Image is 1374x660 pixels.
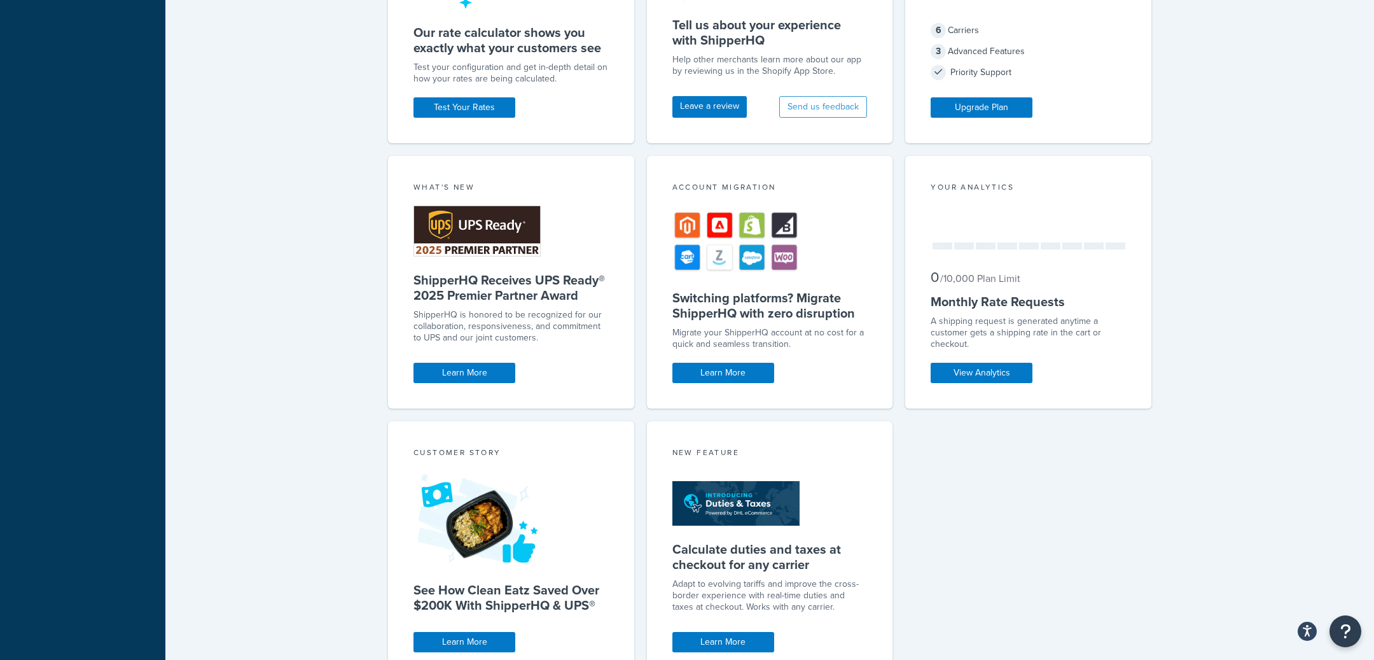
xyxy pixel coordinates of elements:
[931,22,1126,39] div: Carriers
[931,363,1032,383] a: View Analytics
[413,62,609,85] div: Test your configuration and get in-depth detail on how your rates are being calculated.
[672,17,868,48] h5: Tell us about your experience with ShipperHQ
[779,96,867,118] button: Send us feedback
[672,54,868,77] p: Help other merchants learn more about our app by reviewing us in the Shopify App Store.
[672,327,868,350] div: Migrate your ShipperHQ account at no cost for a quick and seamless transition.
[1329,615,1361,647] button: Open Resource Center
[940,271,1020,286] small: / 10,000 Plan Limit
[413,447,609,461] div: Customer Story
[672,632,774,652] a: Learn More
[931,267,939,288] span: 0
[672,542,868,572] h5: Calculate duties and taxes at checkout for any carrier
[931,64,1126,81] div: Priority Support
[413,97,515,118] a: Test Your Rates
[672,181,868,196] div: Account Migration
[672,447,868,461] div: New Feature
[931,294,1126,309] h5: Monthly Rate Requests
[931,23,946,38] span: 6
[413,272,609,303] h5: ShipperHQ Receives UPS Ready® 2025 Premier Partner Award
[931,43,1126,60] div: Advanced Features
[931,316,1126,350] div: A shipping request is generated anytime a customer gets a shipping rate in the cart or checkout.
[672,579,868,613] p: Adapt to evolving tariffs and improve the cross-border experience with real-time duties and taxes...
[413,582,609,613] h5: See How Clean Eatz Saved Over $200K With ShipperHQ & UPS®
[931,97,1032,118] a: Upgrade Plan
[672,96,747,118] a: Leave a review
[413,632,515,652] a: Learn More
[413,25,609,55] h5: Our rate calculator shows you exactly what your customers see
[672,363,774,383] a: Learn More
[413,309,609,344] p: ShipperHQ is honored to be recognized for our collaboration, responsiveness, and commitment to UP...
[672,290,868,321] h5: Switching platforms? Migrate ShipperHQ with zero disruption
[413,181,609,196] div: What's New
[931,181,1126,196] div: Your Analytics
[931,44,946,59] span: 3
[413,363,515,383] a: Learn More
